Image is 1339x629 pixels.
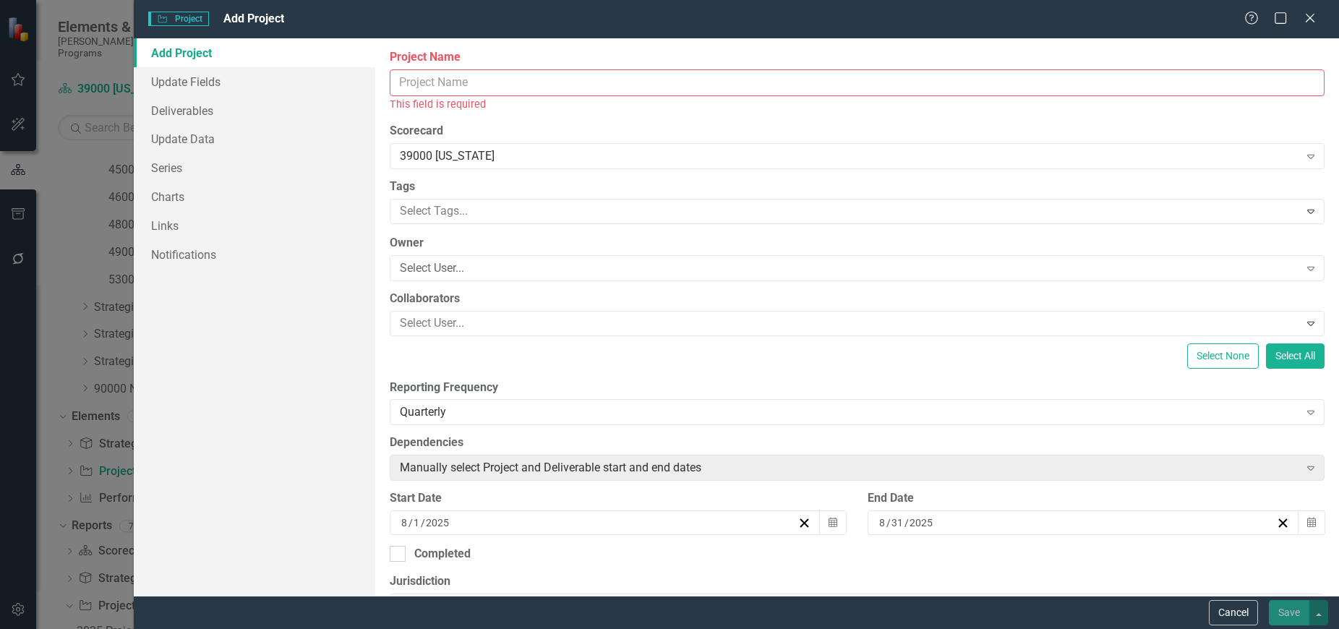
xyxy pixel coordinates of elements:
[134,240,375,269] a: Notifications
[421,516,425,529] span: /
[390,435,1325,451] label: Dependencies
[148,12,208,26] span: Project
[400,404,1299,421] div: Quarterly
[134,96,375,125] a: Deliverables
[1209,600,1258,625] button: Cancel
[134,153,375,182] a: Series
[408,516,413,529] span: /
[400,260,1299,276] div: Select User...
[886,516,891,529] span: /
[414,546,471,562] div: Completed
[1266,343,1325,369] button: Select All
[390,235,1325,252] label: Owner
[223,12,284,25] span: Add Project
[868,490,1325,507] div: End Date
[134,67,375,96] a: Update Fields
[390,179,1325,195] label: Tags
[390,380,1325,396] label: Reporting Frequency
[400,148,1299,165] div: 39000 [US_STATE]
[390,69,1325,96] input: Project Name
[390,573,1325,590] label: Jurisdiction
[390,291,1325,307] label: Collaborators
[1187,343,1259,369] button: Select None
[390,96,1325,113] div: This field is required
[390,49,1325,66] label: Project Name
[904,516,909,529] span: /
[134,211,375,240] a: Links
[134,182,375,211] a: Charts
[400,460,1299,476] div: Manually select Project and Deliverable start and end dates
[1269,600,1309,625] button: Save
[134,124,375,153] a: Update Data
[134,38,375,67] a: Add Project
[390,123,1325,140] label: Scorecard
[390,490,847,507] div: Start Date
